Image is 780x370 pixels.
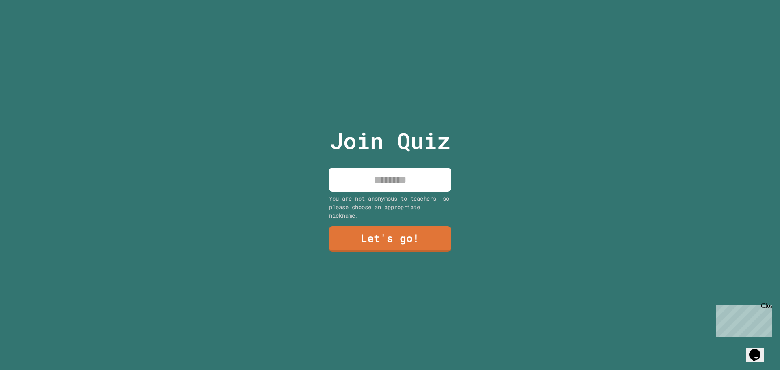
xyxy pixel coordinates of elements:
[329,194,451,220] div: You are not anonymous to teachers, so please choose an appropriate nickname.
[330,124,451,158] p: Join Quiz
[746,338,772,362] iframe: chat widget
[713,302,772,337] iframe: chat widget
[329,226,451,252] a: Let's go!
[3,3,56,52] div: Chat with us now!Close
